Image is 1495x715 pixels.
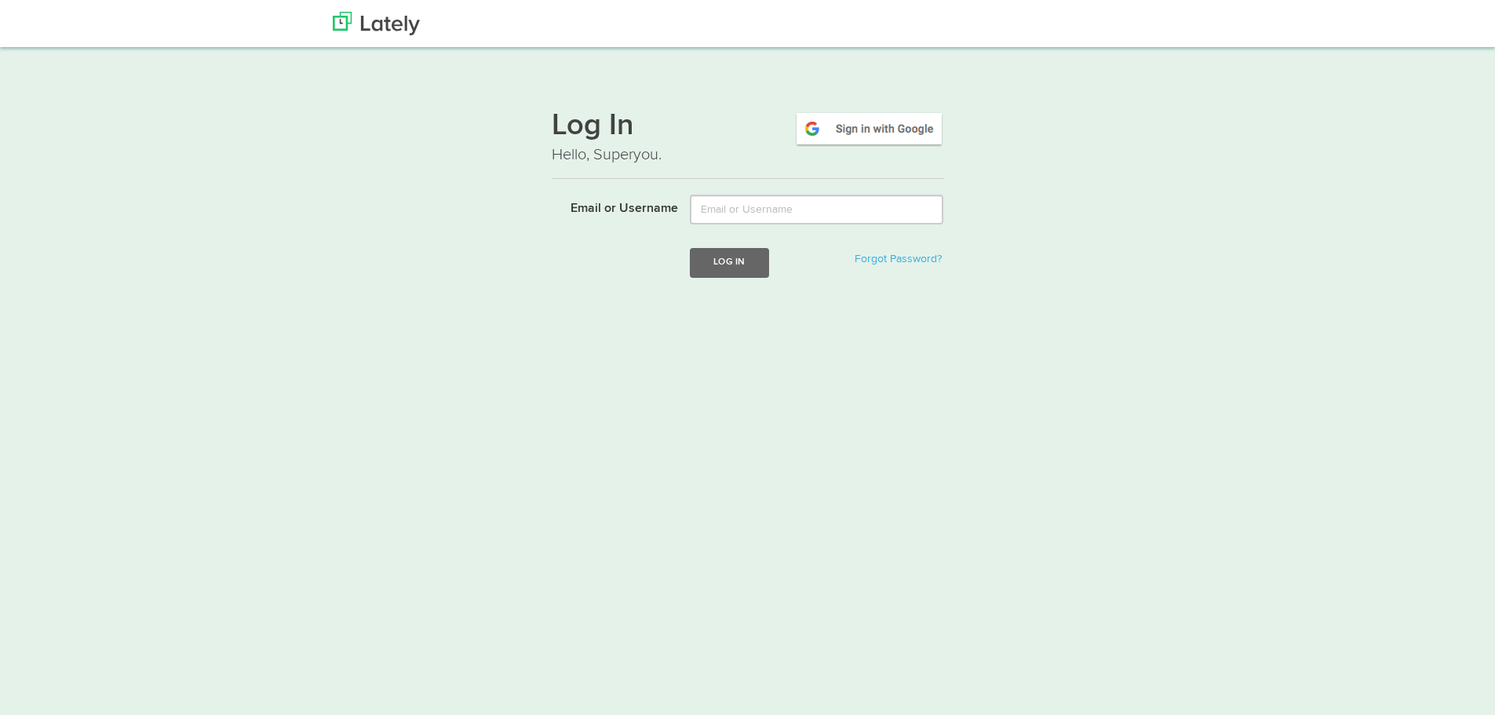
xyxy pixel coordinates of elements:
[855,254,942,264] a: Forgot Password?
[552,111,944,144] h1: Log In
[333,12,420,35] img: Lately
[794,111,944,147] img: google-signin.png
[690,248,768,277] button: Log In
[690,195,943,224] input: Email or Username
[540,195,679,218] label: Email or Username
[552,144,944,166] p: Hello, Superyou.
